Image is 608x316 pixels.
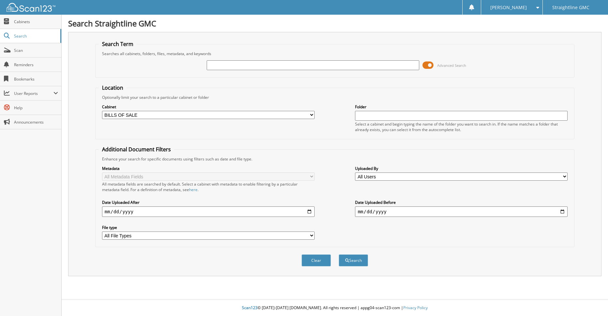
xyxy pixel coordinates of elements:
[102,206,315,217] input: start
[7,3,55,12] img: scan123-logo-white.svg
[99,40,137,48] legend: Search Term
[575,285,608,316] iframe: Chat Widget
[102,104,315,110] label: Cabinet
[99,51,571,56] div: Searches all cabinets, folders, files, metadata, and keywords
[403,305,428,310] a: Privacy Policy
[14,33,57,39] span: Search
[490,6,527,9] span: [PERSON_NAME]
[14,62,58,68] span: Reminders
[102,166,315,171] label: Metadata
[68,18,601,29] h1: Search Straightline GMC
[14,19,58,24] span: Cabinets
[14,119,58,125] span: Announcements
[355,121,568,132] div: Select a cabinet and begin typing the name of the folder you want to search in. If the name match...
[355,200,568,205] label: Date Uploaded Before
[14,91,53,96] span: User Reports
[99,95,571,100] div: Optionally limit your search to a particular cabinet or folder
[102,181,315,192] div: All metadata fields are searched by default. Select a cabinet with metadata to enable filtering b...
[14,48,58,53] span: Scan
[355,206,568,217] input: end
[14,76,58,82] span: Bookmarks
[339,254,368,266] button: Search
[355,104,568,110] label: Folder
[102,225,315,230] label: File type
[355,166,568,171] label: Uploaded By
[62,300,608,316] div: © [DATE]-[DATE] [DOMAIN_NAME]. All rights reserved | appg04-scan123-com |
[552,6,589,9] span: Straightline GMC
[102,200,315,205] label: Date Uploaded After
[99,84,126,91] legend: Location
[14,105,58,111] span: Help
[302,254,331,266] button: Clear
[189,187,198,192] a: here
[437,63,466,68] span: Advanced Search
[99,156,571,162] div: Enhance your search for specific documents using filters such as date and file type.
[99,146,174,153] legend: Additional Document Filters
[242,305,258,310] span: Scan123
